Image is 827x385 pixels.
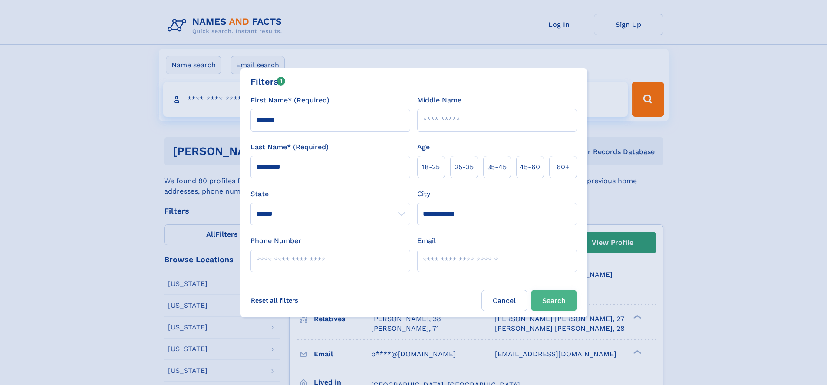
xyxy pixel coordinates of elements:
[455,162,474,172] span: 25‑35
[417,189,430,199] label: City
[417,236,436,246] label: Email
[250,142,329,152] label: Last Name* (Required)
[250,189,410,199] label: State
[531,290,577,311] button: Search
[250,236,301,246] label: Phone Number
[250,95,329,105] label: First Name* (Required)
[245,290,304,311] label: Reset all filters
[417,142,430,152] label: Age
[487,162,507,172] span: 35‑45
[417,95,461,105] label: Middle Name
[520,162,540,172] span: 45‑60
[250,75,286,88] div: Filters
[557,162,570,172] span: 60+
[422,162,440,172] span: 18‑25
[481,290,527,311] label: Cancel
